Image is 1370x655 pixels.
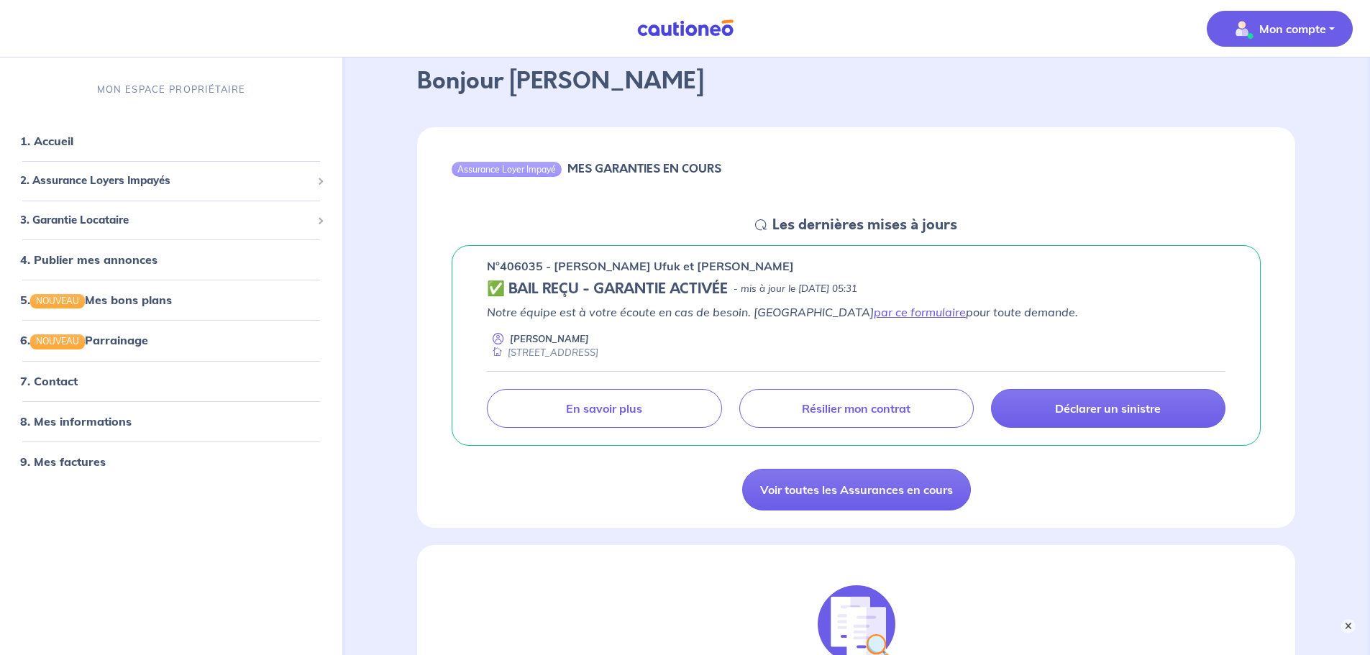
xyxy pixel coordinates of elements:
a: 9. Mes factures [20,454,106,469]
a: 5.NOUVEAUMes bons plans [20,293,172,307]
p: Mon compte [1259,20,1326,37]
a: 4. Publier mes annonces [20,252,157,267]
div: 1. Accueil [6,127,337,155]
p: Déclarer un sinistre [1055,401,1161,416]
div: 7. Contact [6,367,337,395]
div: 3. Garantie Locataire [6,206,337,234]
div: 6.NOUVEAUParrainage [6,326,337,354]
a: 8. Mes informations [20,414,132,429]
a: En savoir plus [487,389,721,428]
span: 3. Garantie Locataire [20,212,311,229]
div: 4. Publier mes annonces [6,245,337,274]
div: 9. Mes factures [6,447,337,476]
a: Voir toutes les Assurances en cours [742,469,971,510]
p: [PERSON_NAME] [510,332,589,346]
div: Assurance Loyer Impayé [452,162,562,176]
button: × [1341,619,1356,633]
a: 6.NOUVEAUParrainage [20,333,148,347]
h6: MES GARANTIES EN COURS [567,162,721,175]
div: 8. Mes informations [6,407,337,436]
a: 1. Accueil [20,134,73,148]
h5: Les dernières mises à jours [772,216,957,234]
a: 7. Contact [20,374,78,388]
img: illu_account_valid_menu.svg [1230,17,1253,40]
h5: ✅ BAIL REÇU - GARANTIE ACTIVÉE [487,280,728,298]
div: 2. Assurance Loyers Impayés [6,167,337,195]
p: Bonjour [PERSON_NAME] [417,64,1295,99]
div: state: CONTRACT-VALIDATED, Context: ,MAYBE-CERTIFICATE,,LESSOR-DOCUMENTS,IS-ODEALIM [487,280,1225,298]
a: Déclarer un sinistre [991,389,1225,428]
a: par ce formulaire [874,305,966,319]
img: Cautioneo [631,19,739,37]
p: Notre équipe est à votre écoute en cas de besoin. [GEOGRAPHIC_DATA] pour toute demande. [487,303,1225,321]
p: En savoir plus [566,401,642,416]
div: [STREET_ADDRESS] [487,346,598,359]
div: 5.NOUVEAUMes bons plans [6,285,337,314]
a: Résilier mon contrat [739,389,974,428]
button: illu_account_valid_menu.svgMon compte [1207,11,1353,47]
p: n°406035 - [PERSON_NAME] Ufuk et [PERSON_NAME] [487,257,794,275]
span: 2. Assurance Loyers Impayés [20,173,311,189]
p: - mis à jour le [DATE] 05:31 [734,282,857,296]
p: MON ESPACE PROPRIÉTAIRE [97,83,245,96]
p: Résilier mon contrat [802,401,910,416]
